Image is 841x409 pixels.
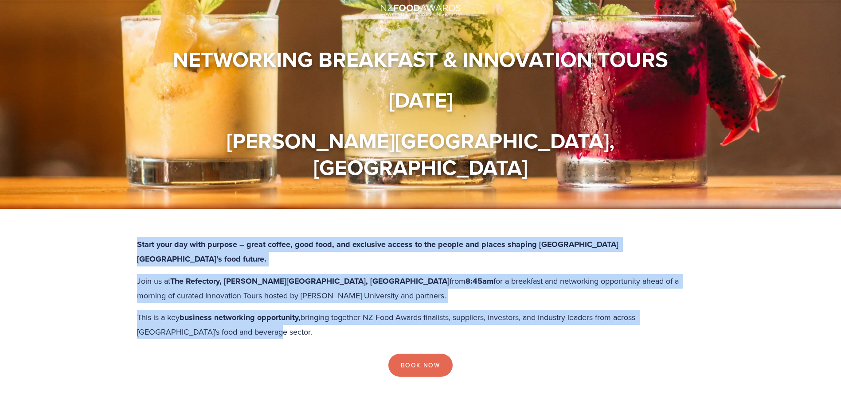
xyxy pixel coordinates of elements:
p: Join us at from for a breakfast and networking opportunity ahead of a morning of curated Innovati... [137,274,704,302]
strong: [DATE] [389,85,453,116]
strong: The Refectory, [PERSON_NAME][GEOGRAPHIC_DATA], [GEOGRAPHIC_DATA] [170,275,450,287]
p: This is a key bringing together NZ Food Awards finalists, suppliers, investors, and industry lead... [137,310,704,339]
strong: 8:45am [465,275,493,287]
strong: Start your day with purpose – great coffee, good food, and exclusive access to the people and pla... [137,239,621,265]
strong: [PERSON_NAME][GEOGRAPHIC_DATA], [GEOGRAPHIC_DATA] [227,125,620,183]
strong: business networking opportunity, [180,312,301,323]
a: Book Now [388,354,453,377]
strong: Networking Breakfast & Innovation Tours [173,44,668,75]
